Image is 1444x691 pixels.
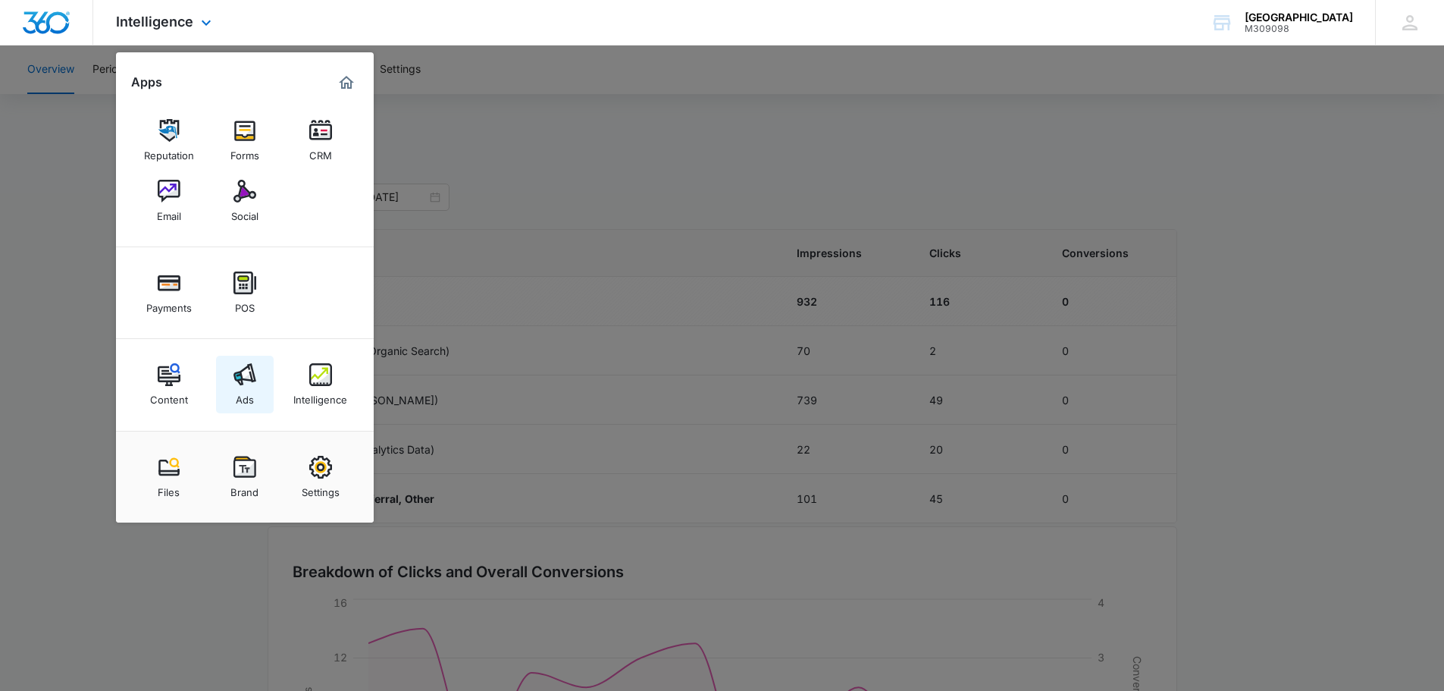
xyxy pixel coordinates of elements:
a: Forms [216,112,274,169]
a: CRM [292,112,349,169]
div: Reputation [144,142,194,162]
a: Content [140,356,198,413]
a: Reputation [140,112,198,169]
div: CRM [309,142,332,162]
a: Social [216,172,274,230]
div: Files [158,479,180,498]
a: Email [140,172,198,230]
a: Marketing 360® Dashboard [334,71,359,95]
a: Intelligence [292,356,349,413]
a: Ads [216,356,274,413]
div: Settings [302,479,340,498]
div: Payments [146,294,192,314]
div: POS [235,294,255,314]
div: Ads [236,386,254,406]
div: account id [1245,24,1353,34]
div: Email [157,203,181,222]
div: Content [150,386,188,406]
a: POS [216,264,274,322]
div: Forms [230,142,259,162]
a: Files [140,448,198,506]
div: account name [1245,11,1353,24]
h2: Apps [131,75,162,90]
a: Settings [292,448,349,506]
div: Social [231,203,258,222]
a: Payments [140,264,198,322]
a: Brand [216,448,274,506]
div: Intelligence [293,386,347,406]
div: Brand [230,479,258,498]
span: Intelligence [116,14,193,30]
